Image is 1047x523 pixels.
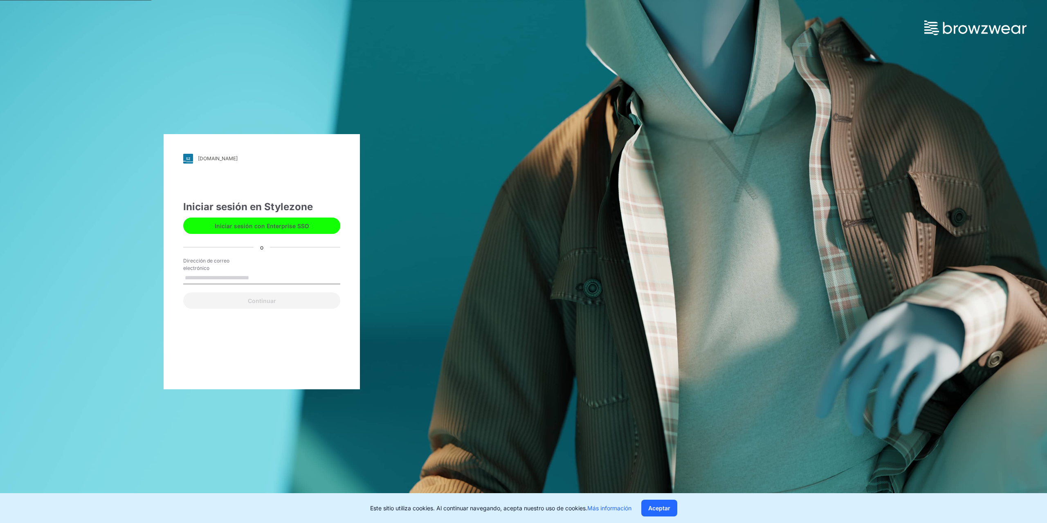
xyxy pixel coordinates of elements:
[260,244,263,251] font: o
[587,505,631,512] a: Más información
[183,218,340,234] button: Iniciar sesión con Enterprise SSO
[198,155,238,162] font: [DOMAIN_NAME]
[183,201,313,213] font: Iniciar sesión en Stylezone
[924,20,1027,35] img: browzwear-logo.73288ffb.svg
[183,154,193,164] img: svg+xml;base64,PHN2ZyB3aWR0aD0iMjgiIGhlaWdodD0iMjgiIHZpZXdCb3g9IjAgMCAyOCAyOCIgZmlsbD0ibm9uZSIgeG...
[183,154,340,164] a: [DOMAIN_NAME]
[648,505,670,512] font: Aceptar
[183,258,229,271] font: Dirección de correo electrónico
[370,505,587,512] font: Este sitio utiliza cookies. Al continuar navegando, acepta nuestro uso de cookies.
[215,222,309,229] font: Iniciar sesión con Enterprise SSO
[641,500,677,516] button: Aceptar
